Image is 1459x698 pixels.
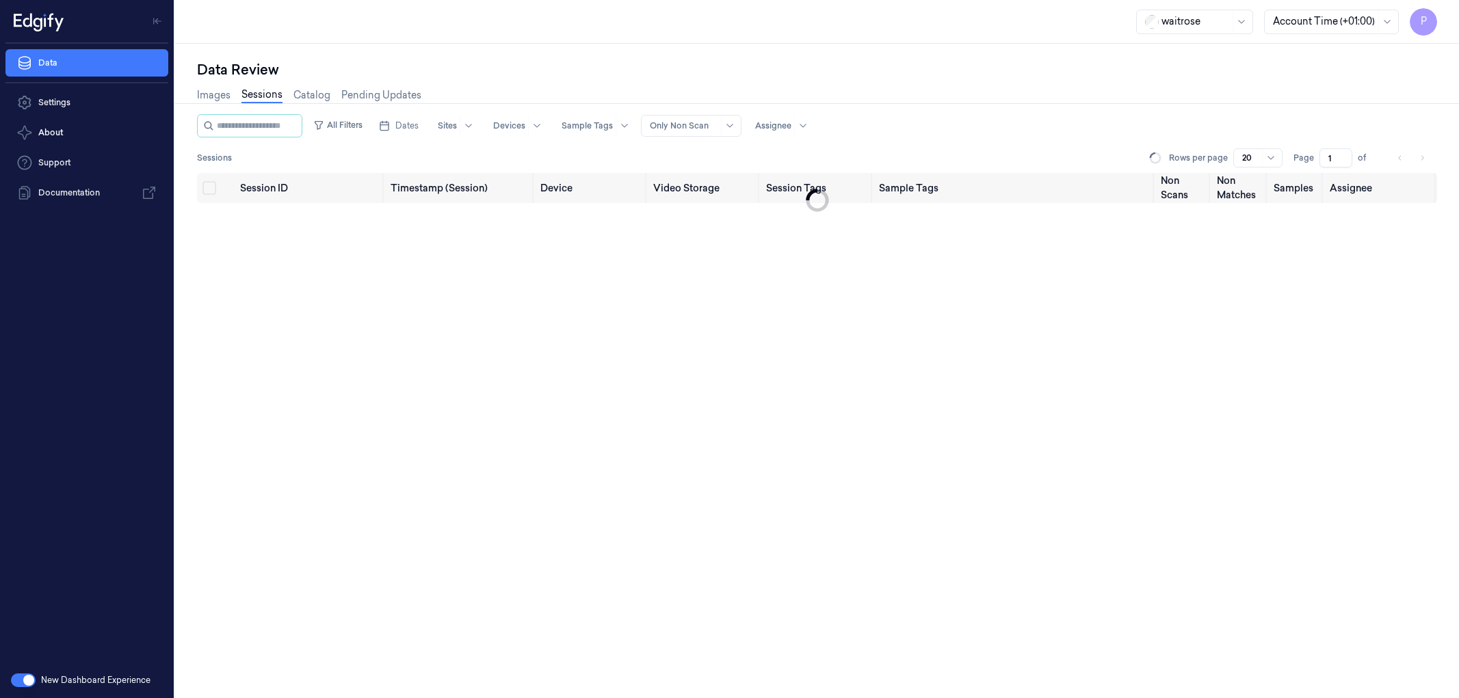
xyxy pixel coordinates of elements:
[385,173,536,203] th: Timestamp (Session)
[395,120,419,132] span: Dates
[1169,152,1228,164] p: Rows per page
[293,88,330,103] a: Catalog
[241,88,282,103] a: Sessions
[373,115,424,137] button: Dates
[1391,148,1432,167] nav: pagination
[5,49,168,77] a: Data
[1358,152,1380,164] span: of
[5,149,168,176] a: Support
[197,152,232,164] span: Sessions
[5,89,168,116] a: Settings
[761,173,873,203] th: Session Tags
[5,179,168,206] a: Documentation
[1324,173,1437,203] th: Assignee
[1155,173,1211,203] th: Non Scans
[1268,173,1324,203] th: Samples
[341,88,421,103] a: Pending Updates
[873,173,1155,203] th: Sample Tags
[308,114,368,136] button: All Filters
[535,173,648,203] th: Device
[197,60,1437,79] div: Data Review
[146,10,168,32] button: Toggle Navigation
[1211,173,1267,203] th: Non Matches
[202,181,216,195] button: Select all
[5,119,168,146] button: About
[648,173,761,203] th: Video Storage
[197,88,231,103] a: Images
[235,173,385,203] th: Session ID
[1293,152,1314,164] span: Page
[1410,8,1437,36] button: P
